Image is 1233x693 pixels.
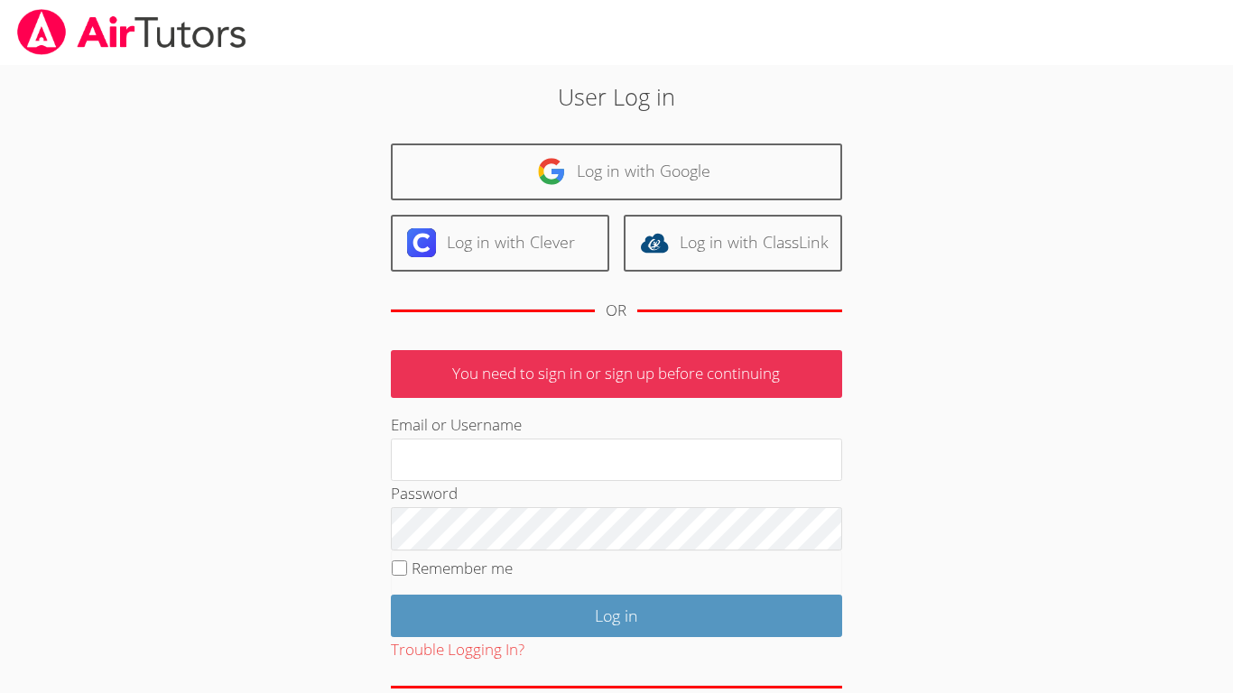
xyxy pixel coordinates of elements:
[391,215,609,272] a: Log in with Clever
[391,595,842,637] input: Log in
[283,79,950,114] h2: User Log in
[391,637,524,663] button: Trouble Logging In?
[537,157,566,186] img: google-logo-50288ca7cdecda66e5e0955fdab243c47b7ad437acaf1139b6f446037453330a.svg
[391,350,842,398] p: You need to sign in or sign up before continuing
[412,558,513,578] label: Remember me
[391,143,842,200] a: Log in with Google
[640,228,669,257] img: classlink-logo-d6bb404cc1216ec64c9a2012d9dc4662098be43eaf13dc465df04b49fa7ab582.svg
[407,228,436,257] img: clever-logo-6eab21bc6e7a338710f1a6ff85c0baf02591cd810cc4098c63d3a4b26e2feb20.svg
[391,483,458,504] label: Password
[391,414,522,435] label: Email or Username
[606,298,626,324] div: OR
[624,215,842,272] a: Log in with ClassLink
[15,9,248,55] img: airtutors_banner-c4298cdbf04f3fff15de1276eac7730deb9818008684d7c2e4769d2f7ddbe033.png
